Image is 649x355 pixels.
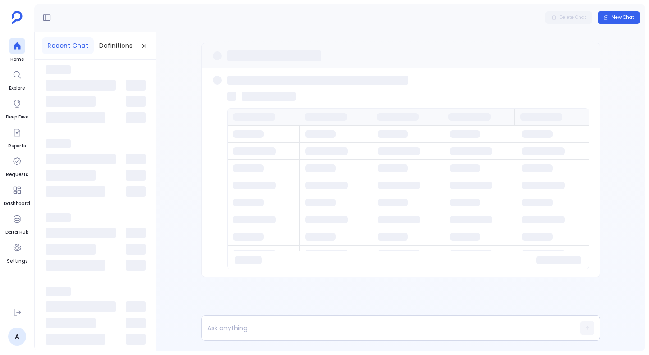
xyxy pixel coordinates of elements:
a: Settings [7,240,27,265]
span: Explore [9,85,25,92]
a: Reports [8,124,26,150]
span: New Chat [612,14,634,21]
span: Data Hub [5,229,28,236]
a: A [8,328,26,346]
span: Requests [6,171,28,178]
span: Home [9,56,25,63]
button: Recent Chat [42,37,94,54]
a: Explore [9,67,25,92]
a: Requests [6,153,28,178]
button: New Chat [598,11,640,24]
button: Definitions [94,37,138,54]
a: Data Hub [5,211,28,236]
a: Home [9,38,25,63]
span: Dashboard [4,200,30,207]
span: Deep Dive [6,114,28,121]
a: Deep Dive [6,96,28,121]
span: Reports [8,142,26,150]
a: Dashboard [4,182,30,207]
img: petavue logo [12,11,23,24]
span: Settings [7,258,27,265]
